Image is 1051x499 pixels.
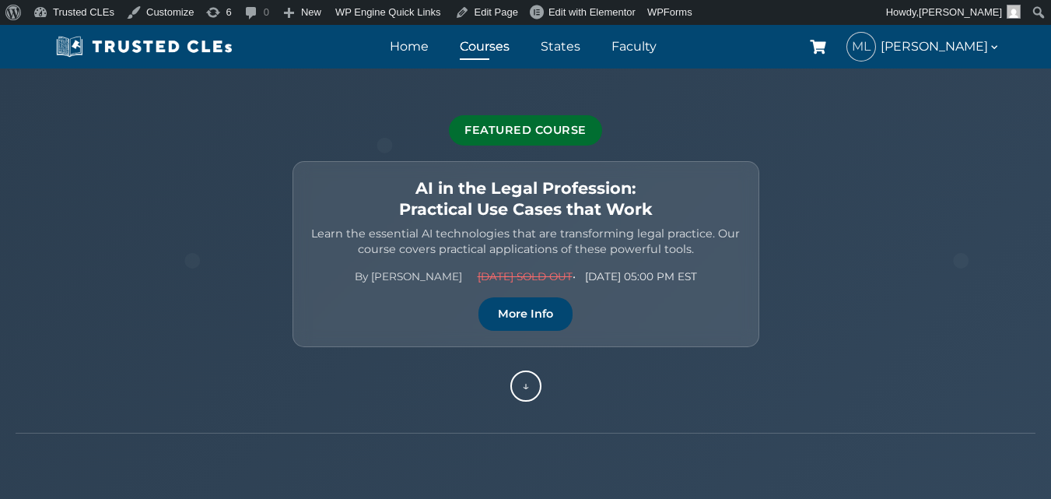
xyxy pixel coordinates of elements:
[309,226,743,257] p: Learn the essential AI technologies that are transforming legal practice. Our course covers pract...
[456,35,513,58] a: Courses
[478,297,573,331] a: More Info
[537,35,584,58] a: States
[478,269,697,286] span: • [DATE] 05:00 PM EST
[51,35,237,58] img: Trusted CLEs
[355,270,462,283] a: By [PERSON_NAME]
[449,115,602,146] div: Featured Course
[847,33,875,61] span: ML
[881,37,1000,57] span: [PERSON_NAME]
[309,177,743,220] h2: AI in the Legal Profession: Practical Use Cases that Work
[919,6,1002,18] span: [PERSON_NAME]
[386,35,433,58] a: Home
[548,6,636,18] span: Edit with Elementor
[608,35,660,58] a: Faculty
[522,376,530,396] span: ↓
[478,270,573,283] span: [DATE] SOLD OUT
